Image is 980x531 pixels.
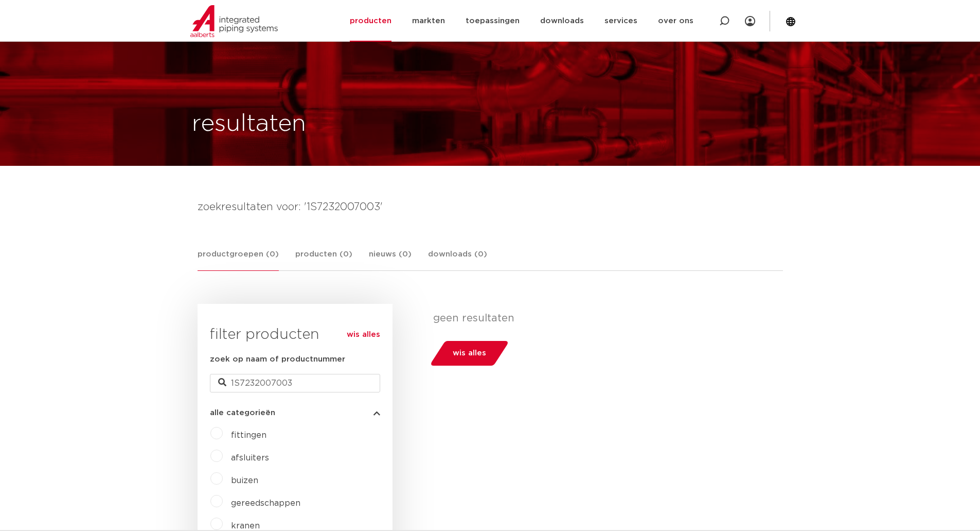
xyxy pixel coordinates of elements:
[428,248,487,270] a: downloads (0)
[210,409,275,417] span: alle categorieën
[433,312,775,324] p: geen resultaten
[210,324,380,345] h3: filter producten
[231,431,266,439] a: fittingen
[347,329,380,341] a: wis alles
[210,353,345,366] label: zoek op naam of productnummer
[231,454,269,462] a: afsluiters
[231,522,260,530] a: kranen
[231,499,300,507] a: gereedschappen
[210,409,380,417] button: alle categorieën
[198,199,783,215] h4: zoekresultaten voor: '1S7232007003'
[192,108,306,141] h1: resultaten
[453,345,486,362] span: wis alles
[369,248,412,270] a: nieuws (0)
[198,248,279,271] a: productgroepen (0)
[210,374,380,392] input: zoeken
[231,476,258,485] a: buizen
[295,248,352,270] a: producten (0)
